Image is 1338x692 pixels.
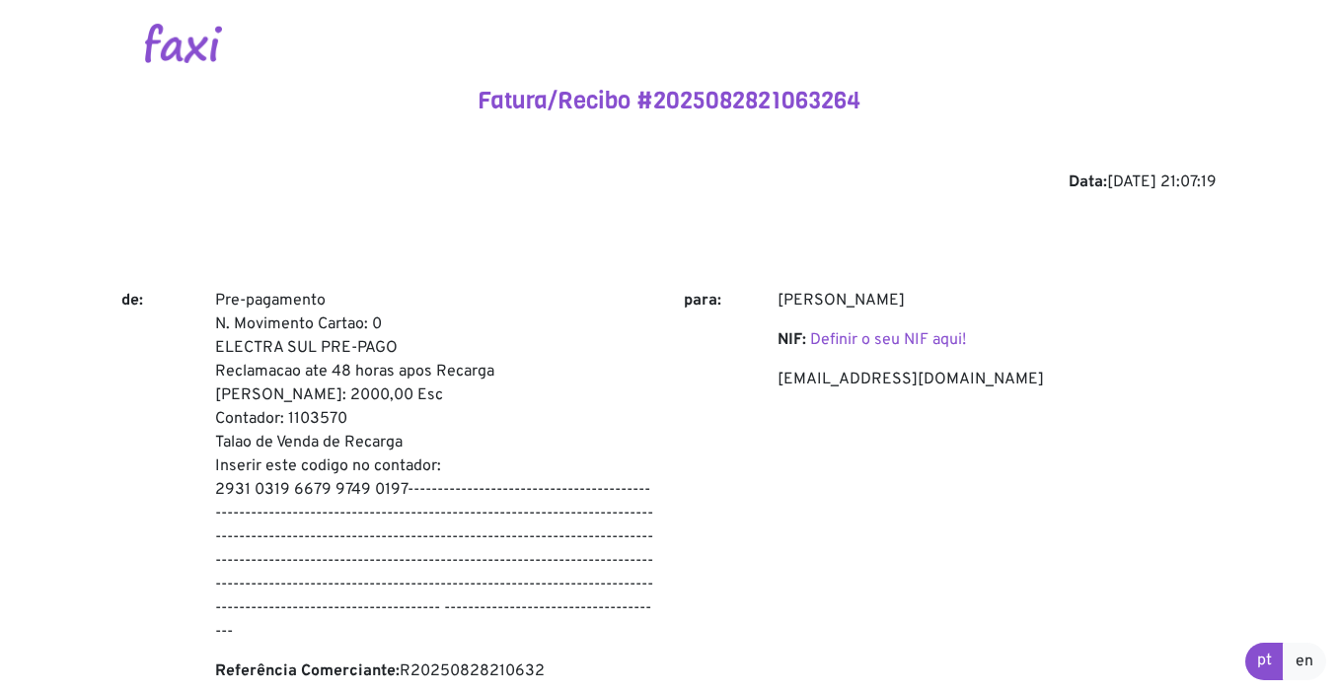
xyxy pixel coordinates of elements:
[215,659,654,683] p: R20250828210632
[215,289,654,644] p: Pre-pagamento N. Movimento Cartao: 0 ELECTRA SUL PRE-PAGO Reclamacao ate 48 horas apos Recarga [P...
[778,289,1217,312] p: [PERSON_NAME]
[1283,643,1326,680] a: en
[215,661,400,681] b: Referência Comerciante:
[121,171,1217,194] div: [DATE] 21:07:19
[778,368,1217,391] p: [EMAIL_ADDRESS][DOMAIN_NAME]
[1069,173,1107,192] b: Data:
[121,291,143,311] b: de:
[1245,643,1284,680] a: pt
[778,330,806,350] b: NIF:
[810,330,966,350] a: Definir o seu NIF aqui!
[684,291,721,311] b: para:
[121,87,1217,115] h4: Fatura/Recibo #2025082821063264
